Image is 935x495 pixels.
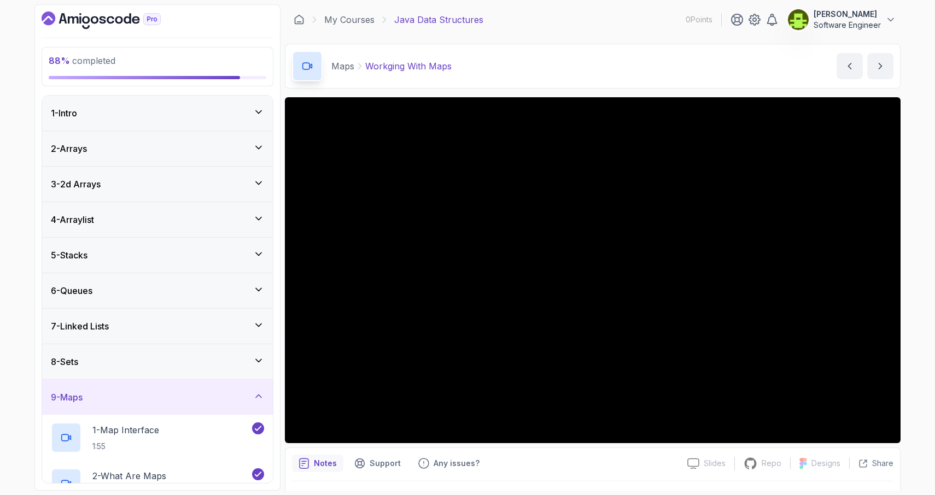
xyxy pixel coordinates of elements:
h3: 9 - Maps [51,391,83,404]
p: Notes [314,458,337,469]
p: 0 Points [686,14,712,25]
h3: 2 - Arrays [51,142,87,155]
img: user profile image [788,9,809,30]
a: My Courses [324,13,375,26]
button: 8-Sets [42,344,273,379]
button: 5-Stacks [42,238,273,273]
button: user profile image[PERSON_NAME]Software Engineer [787,9,896,31]
button: 3-2d Arrays [42,167,273,202]
h3: 6 - Queues [51,284,92,297]
p: Repo [762,458,781,469]
button: 2-Arrays [42,131,273,166]
button: 7-Linked Lists [42,309,273,344]
h3: 4 - Arraylist [51,213,94,226]
h3: 8 - Sets [51,355,78,368]
h3: 5 - Stacks [51,249,87,262]
button: next content [867,53,893,79]
h3: 1 - Intro [51,107,77,120]
p: Java Data Structures [394,13,483,26]
button: 1-Intro [42,96,273,131]
span: completed [49,55,115,66]
button: 1-Map Interface1:55 [51,422,264,453]
button: Feedback button [412,455,486,472]
iframe: 3 - Workging with Maps [285,97,901,443]
p: Any issues? [434,458,480,469]
h3: 3 - 2d Arrays [51,178,101,191]
p: Workging With Maps [365,60,452,73]
h3: 7 - Linked Lists [51,320,109,333]
button: 9-Maps [42,380,273,415]
button: notes button [292,455,343,472]
a: Dashboard [294,14,305,25]
a: Dashboard [42,11,186,29]
button: Share [849,458,893,469]
p: 1 - Map Interface [92,423,159,437]
button: previous content [837,53,863,79]
p: Slides [704,458,726,469]
p: Designs [811,458,840,469]
p: Support [370,458,401,469]
button: Support button [348,455,407,472]
button: 6-Queues [42,273,273,308]
p: 2 - What Are Maps [92,469,166,482]
p: Software Engineer [814,20,881,31]
p: 1:55 [92,441,159,452]
p: [PERSON_NAME] [814,9,881,20]
p: Maps [331,60,354,73]
button: 4-Arraylist [42,202,273,237]
p: Share [872,458,893,469]
span: 88 % [49,55,70,66]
